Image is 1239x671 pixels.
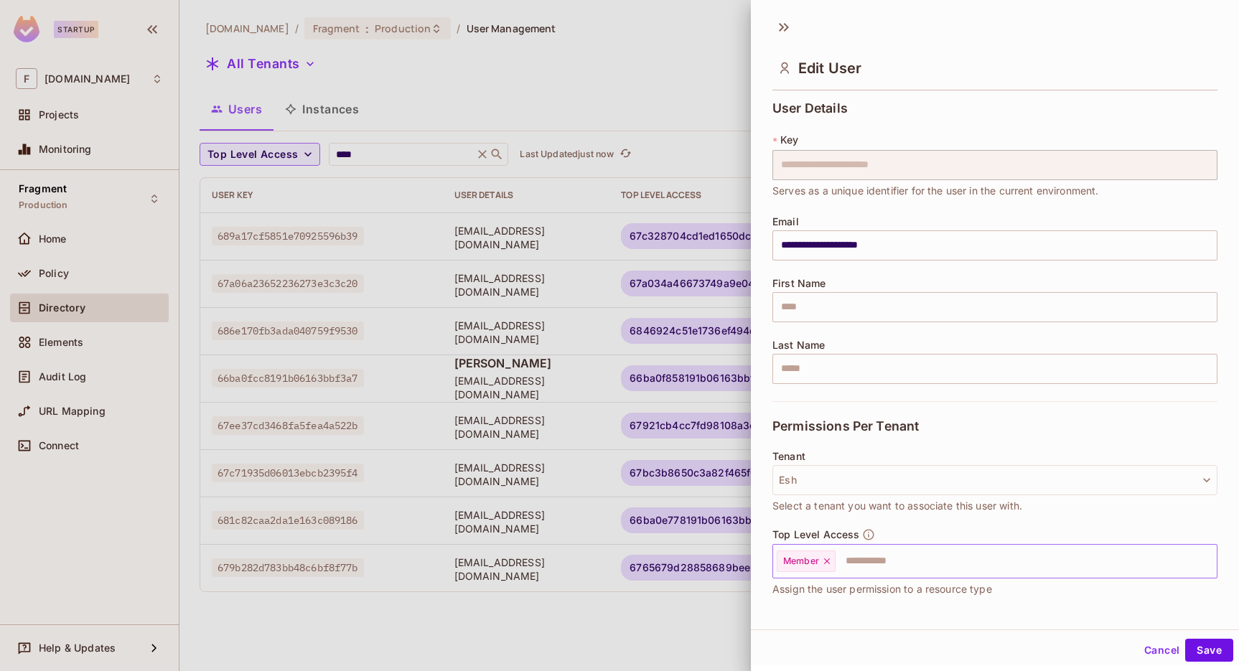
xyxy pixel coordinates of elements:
[780,134,798,146] span: Key
[772,101,848,116] span: User Details
[783,555,819,567] span: Member
[772,419,919,433] span: Permissions Per Tenant
[772,339,825,351] span: Last Name
[1185,639,1233,662] button: Save
[772,183,1099,199] span: Serves as a unique identifier for the user in the current environment.
[798,60,861,77] span: Edit User
[1139,639,1185,662] button: Cancel
[772,216,799,227] span: Email
[1210,559,1212,562] button: Open
[772,498,1022,514] span: Select a tenant you want to associate this user with.
[777,550,836,572] div: Member
[772,278,826,289] span: First Name
[772,451,805,462] span: Tenant
[772,529,859,540] span: Top Level Access
[772,465,1217,495] button: Esh
[772,581,992,597] span: Assign the user permission to a resource type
